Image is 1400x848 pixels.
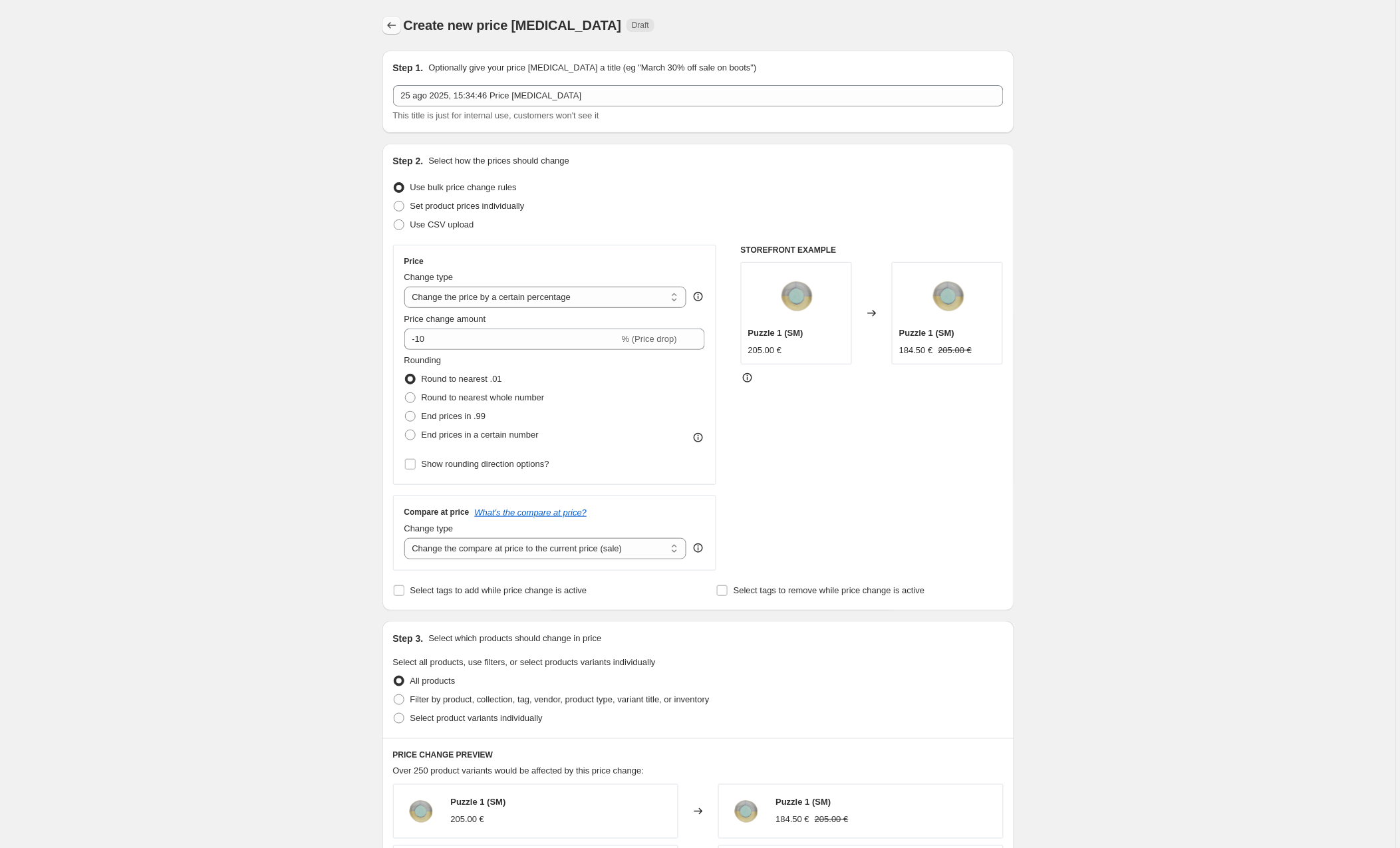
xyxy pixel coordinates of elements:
[428,632,601,645] p: Select which products should change in price
[404,329,619,350] input: -15
[815,813,849,827] strike: 205.00 €
[410,585,587,595] span: Select tags to add while price change is active
[393,154,424,168] h2: Step 2.
[692,541,705,555] div: help
[410,713,543,723] span: Select product variants individually
[741,245,1004,255] h6: STOREFRONT EXAMPLE
[422,374,502,384] span: Round to nearest .01
[410,694,710,704] span: Filter by product, collection, tag, vendor, product type, variant title, or inventory
[776,813,810,827] div: 184.50 €
[938,344,972,357] strike: 205.00 €
[748,328,803,338] span: Puzzle 1 (SM)
[726,791,766,831] img: puzzle1-granbucket-top_80x.png
[393,632,424,645] h2: Step 3.
[404,523,454,533] span: Change type
[422,411,486,421] span: End prices in .99
[400,791,440,831] img: puzzle1-granbucket-top_80x.png
[428,61,756,74] p: Optionally give your price [MEDICAL_DATA] a title (eg "March 30% off sale on boots")
[393,61,424,74] h2: Step 1.
[393,85,1004,106] input: 30% off holiday sale
[921,269,974,323] img: puzzle1-granbucket-top_80x.png
[692,290,705,303] div: help
[422,459,549,469] span: Show rounding direction options?
[382,16,401,35] button: Price change jobs
[393,657,656,667] span: Select all products, use filters, or select products variants individually
[622,334,677,344] span: % (Price drop)
[899,328,954,338] span: Puzzle 1 (SM)
[410,182,517,192] span: Use bulk price change rules
[428,154,569,168] p: Select how the prices should change
[632,20,649,31] span: Draft
[404,272,454,282] span: Change type
[404,256,424,267] h3: Price
[776,797,831,807] span: Puzzle 1 (SM)
[451,813,485,827] div: 205.00 €
[770,269,823,323] img: puzzle1-granbucket-top_80x.png
[422,392,545,402] span: Round to nearest whole number
[748,344,782,357] div: 205.00 €
[410,676,456,686] span: All products
[404,355,442,365] span: Rounding
[393,750,1004,760] h6: PRICE CHANGE PREVIEW
[393,110,599,120] span: This title is just for internal use, customers won't see it
[899,344,933,357] div: 184.50 €
[451,797,506,807] span: Puzzle 1 (SM)
[410,201,525,211] span: Set product prices individually
[404,314,486,324] span: Price change amount
[475,507,587,517] button: What's the compare at price?
[734,585,925,595] span: Select tags to remove while price change is active
[404,507,470,517] h3: Compare at price
[404,18,622,33] span: Create new price [MEDICAL_DATA]
[410,219,474,229] span: Use CSV upload
[393,766,644,776] span: Over 250 product variants would be affected by this price change:
[422,430,539,440] span: End prices in a certain number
